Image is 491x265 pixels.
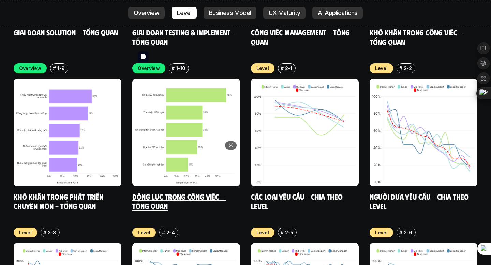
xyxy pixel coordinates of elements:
a: Overview [128,7,165,19]
p: 1-9 [57,65,65,72]
img: website_grey.svg [11,18,16,23]
p: 2-2 [404,65,412,72]
p: 1-10 [176,65,185,72]
a: Giai đoạn Solution - Tổng quan [14,28,118,37]
p: Level [19,229,32,236]
p: UX Maturity [269,10,300,16]
img: tab_domain_overview_orange.svg [18,40,24,45]
h6: # [399,66,402,71]
a: UX Maturity [263,7,306,19]
a: Level [172,7,197,19]
a: Khó khăn trong công việc - Tổng quan [370,28,464,46]
h6: # [281,66,284,71]
h6: # [53,66,56,71]
h6: # [281,230,284,235]
div: v 4.0.25 [19,11,33,16]
div: Domain Overview [26,40,61,45]
p: 2-3 [48,229,56,236]
p: Level [256,65,269,72]
a: Giai đoạn Testing & Implement - Tổng quan [132,28,237,46]
p: 2-6 [404,229,412,236]
a: Khó khăn trong phát triển chuyên môn - Tổng quan [14,192,105,211]
div: Keywords by Traffic [75,40,115,45]
h6: # [43,230,46,235]
a: Các loại yêu cầu - Chia theo level [251,192,344,211]
p: Overview [134,10,160,16]
div: Domain: [DOMAIN_NAME] [18,18,75,23]
p: Level [177,10,191,16]
p: Level [375,65,388,72]
a: AI Applications [312,7,363,19]
p: Level [256,229,269,236]
h6: # [172,66,175,71]
p: 2-5 [285,229,293,236]
p: Overview [138,65,160,72]
p: AI Applications [318,10,357,16]
a: Công việc Management - Tổng quan [251,28,352,46]
p: Level [138,229,150,236]
p: 2-1 [285,65,292,72]
p: Level [375,229,388,236]
p: Business Model [209,10,251,16]
a: Người đưa yêu cầu - Chia theo Level [370,192,471,211]
a: Động lực trong công việc - Tổng quan [132,192,226,211]
img: logo_orange.svg [11,11,16,16]
h6: # [162,230,165,235]
img: tab_keywords_by_traffic_grey.svg [68,40,73,45]
p: 2-4 [166,229,175,236]
a: Business Model [204,7,256,19]
h6: # [399,230,402,235]
p: Overview [19,65,41,72]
